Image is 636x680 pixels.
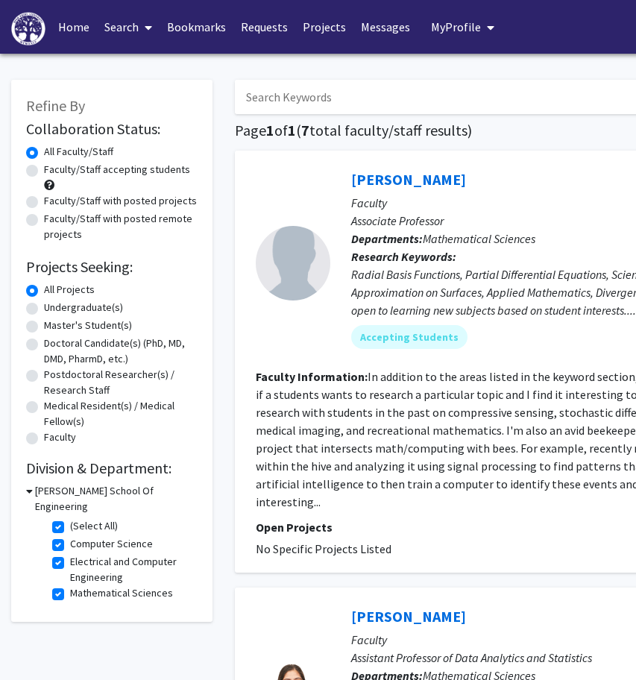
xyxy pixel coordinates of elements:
[301,121,309,139] span: 7
[70,554,194,585] label: Electrical and Computer Engineering
[97,1,160,53] a: Search
[44,429,76,445] label: Faculty
[351,325,467,349] mat-chip: Accepting Students
[11,613,63,669] iframe: Chat
[44,193,197,209] label: Faculty/Staff with posted projects
[295,1,353,53] a: Projects
[266,121,274,139] span: 1
[351,607,466,626] a: [PERSON_NAME]
[351,231,423,246] b: Departments:
[26,120,198,138] h2: Collaboration Status:
[26,459,198,477] h2: Division & Department:
[288,121,296,139] span: 1
[70,536,153,552] label: Computer Science
[70,585,173,601] label: Mathematical Sciences
[44,282,95,297] label: All Projects
[26,258,198,276] h2: Projects Seeking:
[44,398,198,429] label: Medical Resident(s) / Medical Fellow(s)
[44,162,190,177] label: Faculty/Staff accepting students
[44,336,198,367] label: Doctoral Candidate(s) (PhD, MD, DMD, PharmD, etc.)
[44,318,132,333] label: Master's Student(s)
[160,1,233,53] a: Bookmarks
[51,1,97,53] a: Home
[26,96,85,115] span: Refine By
[233,1,295,53] a: Requests
[353,1,418,53] a: Messages
[256,369,368,384] b: Faculty Information:
[423,231,535,246] span: Mathematical Sciences
[256,541,391,556] span: No Specific Projects Listed
[431,19,481,34] span: My Profile
[351,170,466,189] a: [PERSON_NAME]
[35,483,198,514] h3: [PERSON_NAME] School Of Engineering
[44,211,198,242] label: Faculty/Staff with posted remote projects
[70,518,118,534] label: (Select All)
[44,300,123,315] label: Undergraduate(s)
[44,144,113,160] label: All Faculty/Staff
[44,367,198,398] label: Postdoctoral Researcher(s) / Research Staff
[351,249,456,264] b: Research Keywords:
[11,12,45,45] img: High Point University Logo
